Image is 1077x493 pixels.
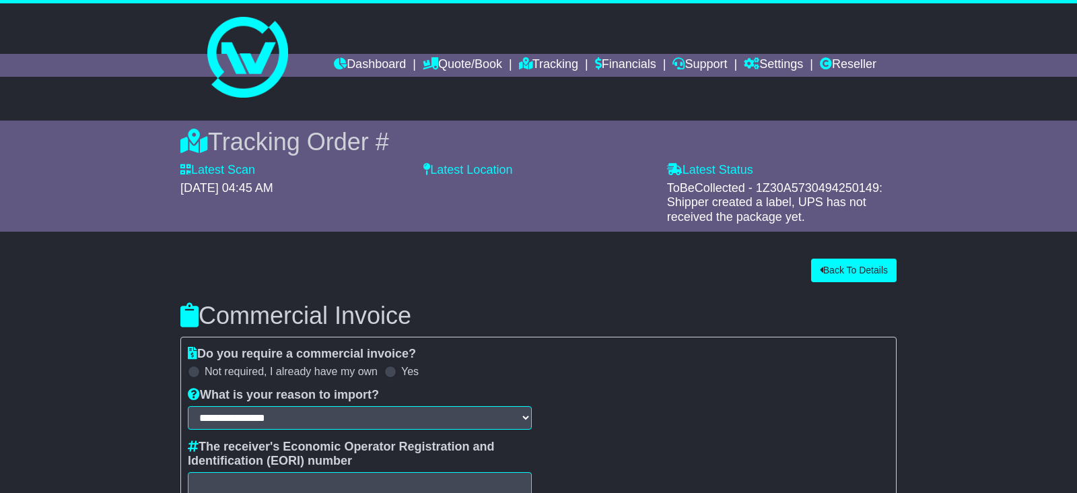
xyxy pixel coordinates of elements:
div: Tracking Order # [180,127,897,156]
button: Back To Details [811,259,897,282]
label: Do you require a commercial invoice? [188,347,416,362]
label: Yes [401,365,419,378]
label: Latest Scan [180,163,255,178]
span: ToBeCollected - 1Z30A5730494250149: Shipper created a label, UPS has not received the package yet. [667,181,882,224]
span: [DATE] 04:45 AM [180,181,273,195]
label: Not required, I already have my own [205,365,378,378]
label: What is your reason to import? [188,388,379,403]
a: Support [672,54,727,77]
label: Latest Status [667,163,753,178]
label: The receiver's Economic Operator Registration and Identification (EORI) number [188,440,532,469]
h3: Commercial Invoice [180,302,897,329]
a: Reseller [820,54,876,77]
label: Latest Location [423,163,512,178]
a: Dashboard [334,54,406,77]
a: Quote/Book [423,54,502,77]
a: Financials [595,54,656,77]
a: Tracking [519,54,578,77]
a: Settings [744,54,803,77]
